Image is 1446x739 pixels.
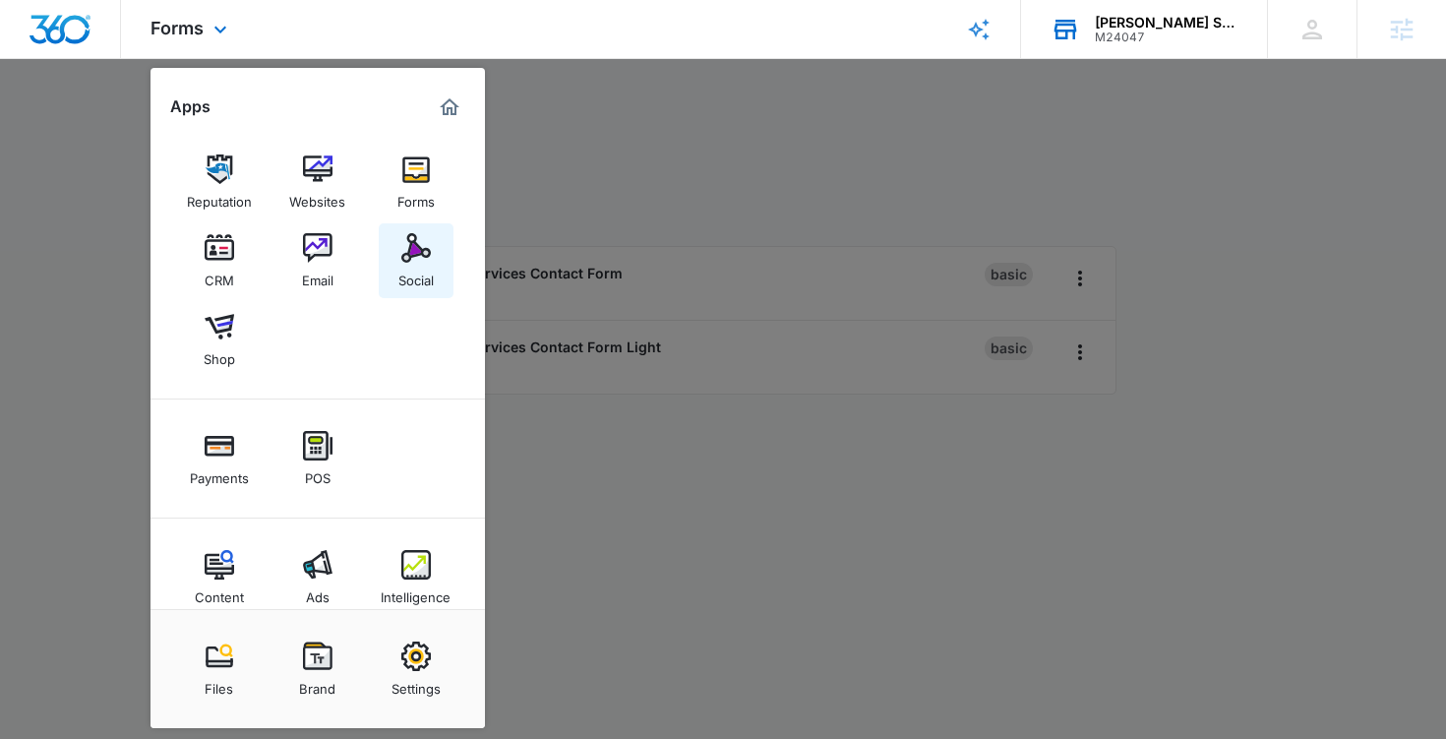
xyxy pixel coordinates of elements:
[182,302,257,377] a: Shop
[379,145,453,219] a: Forms
[381,580,451,605] div: Intelligence
[205,671,233,697] div: Files
[397,184,435,210] div: Forms
[280,632,355,707] a: Brand
[379,223,453,298] a: Social
[280,145,355,219] a: Websites
[170,97,211,116] h2: Apps
[182,632,257,707] a: Files
[280,540,355,615] a: Ads
[299,671,335,697] div: Brand
[205,263,234,288] div: CRM
[280,223,355,298] a: Email
[379,540,453,615] a: Intelligence
[392,671,441,697] div: Settings
[195,580,244,605] div: Content
[398,263,434,288] div: Social
[434,92,465,123] a: Marketing 360® Dashboard
[182,540,257,615] a: Content
[182,421,257,496] a: Payments
[182,223,257,298] a: CRM
[1095,31,1238,44] div: account id
[190,461,249,486] div: Payments
[187,184,252,210] div: Reputation
[1095,15,1238,31] div: account name
[182,145,257,219] a: Reputation
[151,18,204,38] span: Forms
[302,263,333,288] div: Email
[379,632,453,707] a: Settings
[289,184,345,210] div: Websites
[204,341,235,367] div: Shop
[280,421,355,496] a: POS
[306,580,330,605] div: Ads
[305,461,331,486] div: POS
